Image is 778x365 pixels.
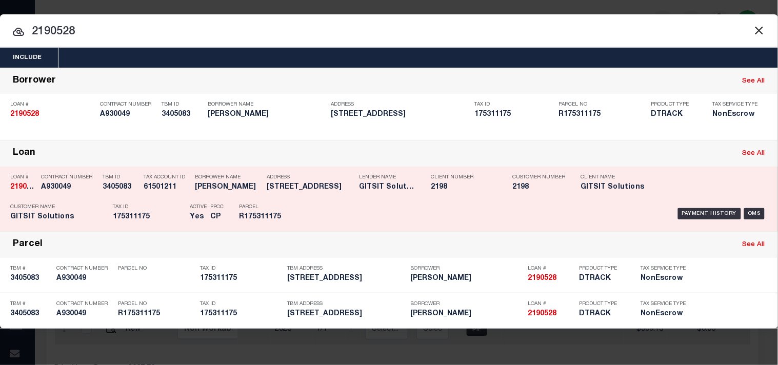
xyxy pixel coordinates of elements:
[431,174,497,180] p: Client Number
[580,301,626,307] p: Product Type
[267,174,354,180] p: Address
[100,110,156,119] h5: A930049
[118,266,195,272] p: Parcel No
[743,150,765,157] a: See All
[287,310,405,318] h5: 3717 N EAGLE LN BETHANY OK 73008
[267,183,354,192] h5: 3717 N EAGLE LN BETHANY OK 73008
[580,310,626,318] h5: DTRACK
[410,301,523,307] p: Borrower
[200,266,282,272] p: Tax ID
[239,213,285,221] h5: R175311175
[208,110,326,119] h5: NAOMI C WALKER
[513,183,564,192] h5: 2198
[474,102,554,108] p: Tax ID
[56,301,113,307] p: Contract Number
[410,310,523,318] h5: NAOMI C WALKER
[208,102,326,108] p: Borrower Name
[410,266,523,272] p: Borrower
[10,310,51,318] h5: 3405083
[678,208,741,219] div: Payment History
[331,102,469,108] p: Address
[200,301,282,307] p: Tax ID
[528,275,557,282] strong: 2190528
[10,102,95,108] p: Loan #
[103,174,138,180] p: TBM ID
[474,110,554,119] h5: 175311175
[210,213,224,221] h5: CP
[103,183,138,192] h5: 3405083
[641,310,687,318] h5: NonEscrow
[190,213,205,221] h5: Yes
[113,204,185,210] p: Tax ID
[528,310,574,318] h5: 2190528
[144,174,190,180] p: Tax Account ID
[10,184,39,191] strong: 2190528
[13,148,35,159] div: Loan
[713,102,764,108] p: Tax Service Type
[528,274,574,283] h5: 2190528
[10,204,97,210] p: Customer Name
[713,110,764,119] h5: NonEscrow
[580,266,626,272] p: Product Type
[431,183,497,192] h5: 2198
[56,310,113,318] h5: A930049
[118,301,195,307] p: Parcel No
[56,266,113,272] p: Contract Number
[641,301,687,307] p: Tax Service Type
[359,183,415,192] h5: GITSIT Solutions
[210,204,224,210] p: PPCC
[195,174,262,180] p: Borrower Name
[528,301,574,307] p: Loan #
[744,208,765,219] div: OMS
[195,183,262,192] h5: NAOMI WALKER
[743,241,765,248] a: See All
[651,102,697,108] p: Product Type
[10,301,51,307] p: TBM #
[410,274,523,283] h5: NAOMI C WALKER
[581,183,668,192] h5: GITSIT Solutions
[162,102,203,108] p: TBM ID
[10,213,97,221] h5: GITSIT Solutions
[331,110,469,119] h5: 3717 N EAGLE LN BETHANY OK 73008
[190,204,207,210] p: Active
[144,183,190,192] h5: 61501211
[118,310,195,318] h5: R175311175
[239,204,285,210] p: Parcel
[10,111,39,118] strong: 2190528
[41,183,97,192] h5: A930049
[528,310,557,317] strong: 2190528
[528,266,574,272] p: Loan #
[200,310,282,318] h5: 175311175
[287,301,405,307] p: TBM Address
[581,174,668,180] p: Client Name
[13,239,43,251] div: Parcel
[513,174,566,180] p: Customer Number
[10,110,95,119] h5: 2190528
[559,102,646,108] p: Parcel No
[10,274,51,283] h5: 3405083
[651,110,697,119] h5: DTRACK
[559,110,646,119] h5: R175311175
[13,75,56,87] div: Borrower
[743,78,765,85] a: See All
[752,24,766,37] button: Close
[641,274,687,283] h5: NonEscrow
[100,102,156,108] p: Contract Number
[41,174,97,180] p: Contract Number
[287,274,405,283] h5: 3717 N EAGLE LN BETHANY OK 73008
[10,266,51,272] p: TBM #
[10,174,36,180] p: Loan #
[200,274,282,283] h5: 175311175
[580,274,626,283] h5: DTRACK
[162,110,203,119] h5: 3405083
[10,183,36,192] h5: 2190528
[287,266,405,272] p: TBM Address
[359,174,415,180] p: Lender Name
[56,274,113,283] h5: A930049
[641,266,687,272] p: Tax Service Type
[113,213,185,221] h5: 175311175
